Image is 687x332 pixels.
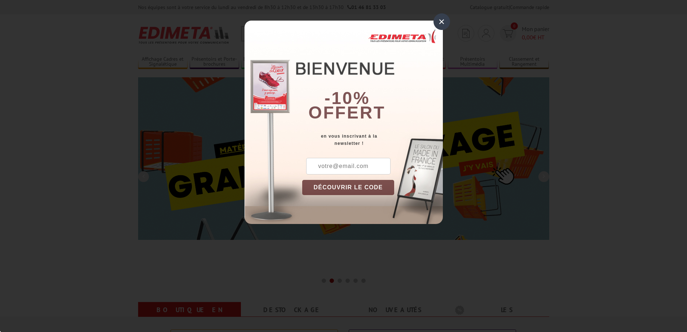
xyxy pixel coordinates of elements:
div: × [433,13,450,30]
button: DÉCOUVRIR LE CODE [302,180,395,195]
div: en vous inscrivant à la newsletter ! [302,133,443,147]
input: votre@email.com [306,158,391,174]
b: -10% [325,89,370,108]
font: offert [308,103,386,122]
